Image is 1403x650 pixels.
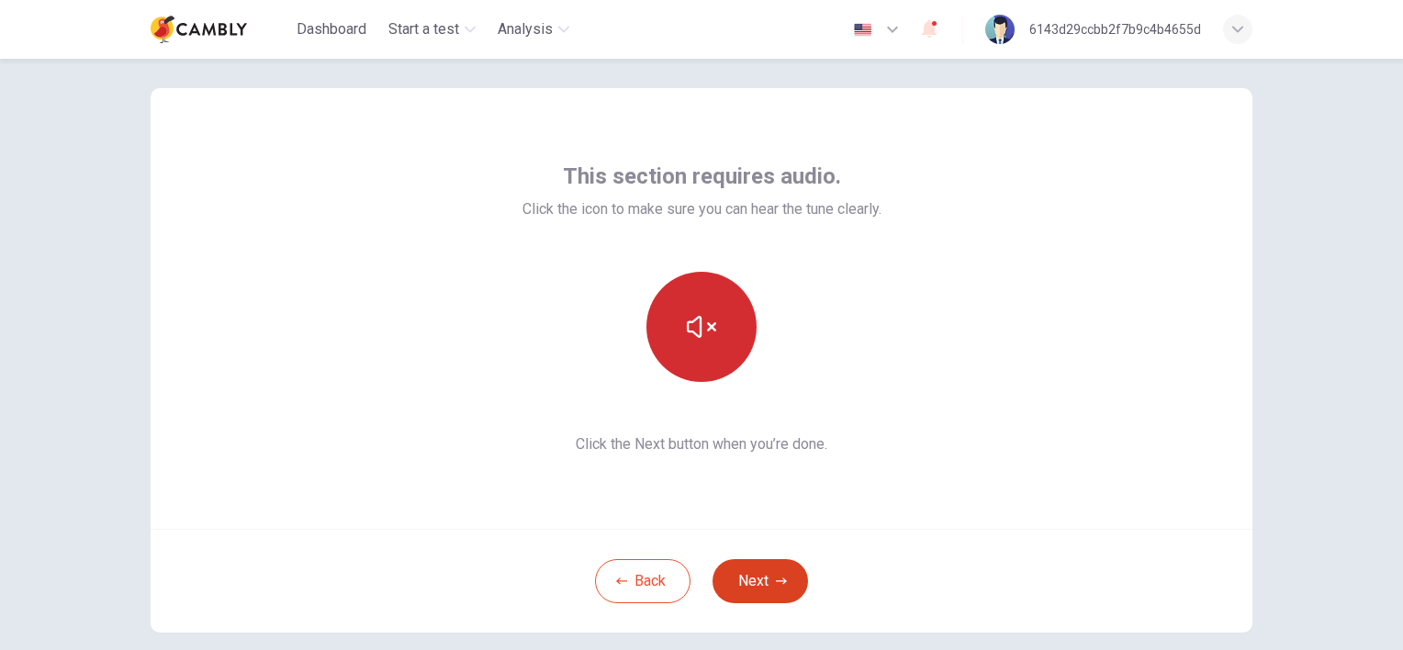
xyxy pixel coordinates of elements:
button: Dashboard [289,13,374,46]
span: Analysis [498,18,553,40]
span: Dashboard [297,18,366,40]
div: 6143d29ccbb2f7b9c4b4655d [1029,18,1201,40]
img: en [851,23,874,37]
span: Click the icon to make sure you can hear the tune clearly. [522,198,881,220]
img: Profile picture [985,15,1015,44]
button: Back [595,559,690,603]
img: Cambly logo [151,11,247,48]
button: Start a test [381,13,483,46]
span: This section requires audio. [563,162,841,191]
span: Start a test [388,18,459,40]
button: Analysis [490,13,577,46]
a: Cambly logo [151,11,289,48]
button: Next [713,559,808,603]
span: Click the Next button when you’re done. [522,433,881,455]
